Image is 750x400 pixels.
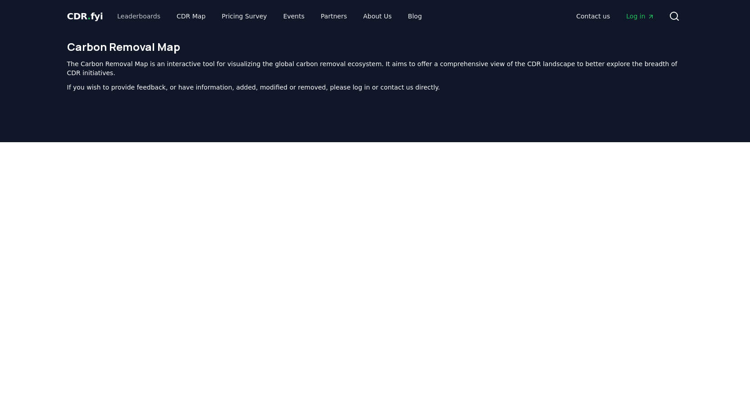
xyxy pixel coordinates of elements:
[169,8,213,24] a: CDR Map
[619,8,661,24] a: Log in
[569,8,661,24] nav: Main
[67,11,103,22] span: CDR fyi
[356,8,399,24] a: About Us
[569,8,617,24] a: Contact us
[67,59,683,77] p: The Carbon Removal Map is an interactive tool for visualizing the global carbon removal ecosystem...
[67,40,683,54] h1: Carbon Removal Map
[67,10,103,22] a: CDR.fyi
[67,83,683,92] p: If you wish to provide feedback, or have information, added, modified or removed, please log in o...
[214,8,274,24] a: Pricing Survey
[87,11,91,22] span: .
[314,8,354,24] a: Partners
[110,8,429,24] nav: Main
[110,8,168,24] a: Leaderboards
[276,8,312,24] a: Events
[626,12,654,21] span: Log in
[401,8,429,24] a: Blog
